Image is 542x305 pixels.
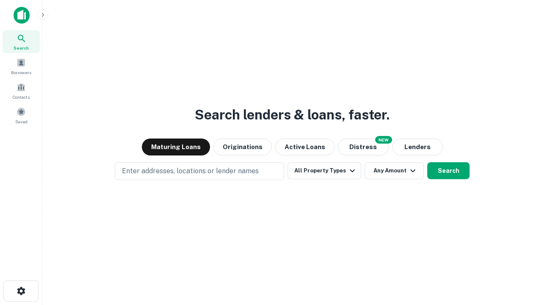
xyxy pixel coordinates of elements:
[15,118,28,125] span: Saved
[115,162,284,180] button: Enter addresses, locations or lender names
[3,30,40,53] a: Search
[275,139,335,155] button: Active Loans
[13,94,30,100] span: Contacts
[392,139,443,155] button: Lenders
[142,139,210,155] button: Maturing Loans
[500,237,542,278] iframe: Chat Widget
[195,105,390,125] h3: Search lenders & loans, faster.
[3,55,40,78] a: Borrowers
[375,136,392,144] div: NEW
[11,69,31,76] span: Borrowers
[14,7,30,24] img: capitalize-icon.png
[427,162,470,179] button: Search
[288,162,361,179] button: All Property Types
[14,44,29,51] span: Search
[122,166,259,176] p: Enter addresses, locations or lender names
[213,139,272,155] button: Originations
[338,139,389,155] button: Search distressed loans with lien and other non-mortgage details.
[3,79,40,102] a: Contacts
[365,162,424,179] button: Any Amount
[3,104,40,127] a: Saved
